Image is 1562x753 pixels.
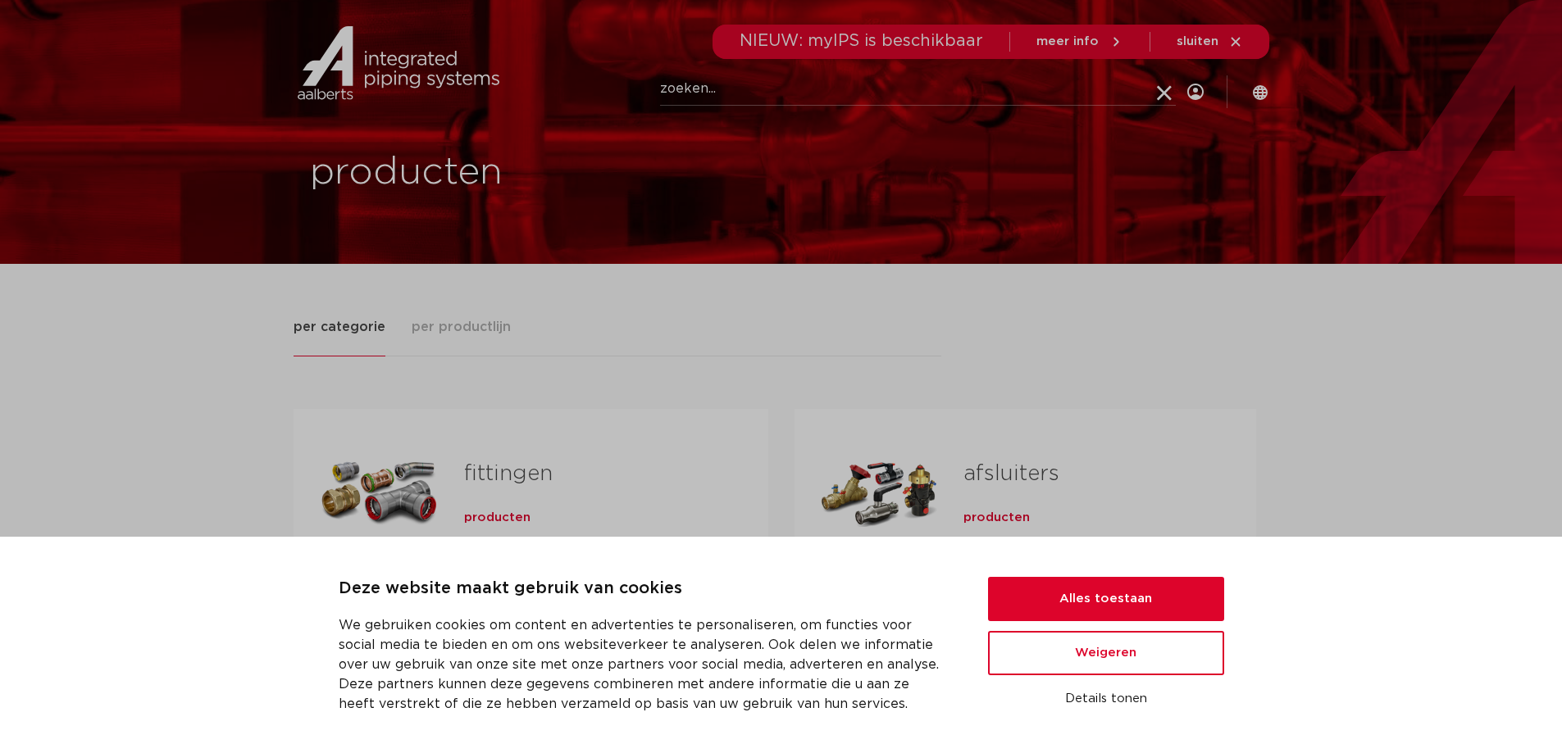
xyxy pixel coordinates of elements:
p: Deze website maakt gebruik van cookies [339,576,949,602]
span: sluiten [1177,35,1218,48]
a: fittingen [464,463,553,484]
input: zoeken... [660,73,1176,106]
a: producten [963,510,1030,526]
div: my IPS [1187,59,1204,125]
button: Alles toestaan [988,577,1224,621]
button: Details tonen [988,685,1224,713]
h1: producten [310,147,773,199]
a: afsluiters [963,463,1059,484]
button: Weigeren [988,631,1224,675]
a: meer info [1036,34,1123,49]
a: producten [464,510,531,526]
p: We gebruiken cookies om content en advertenties te personaliseren, om functies voor social media ... [339,615,949,714]
a: sluiten [1177,34,1243,49]
span: NIEUW: myIPS is beschikbaar [740,33,983,49]
span: per productlijn [412,317,511,337]
span: meer info [1036,35,1099,48]
span: per categorie [294,317,385,337]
